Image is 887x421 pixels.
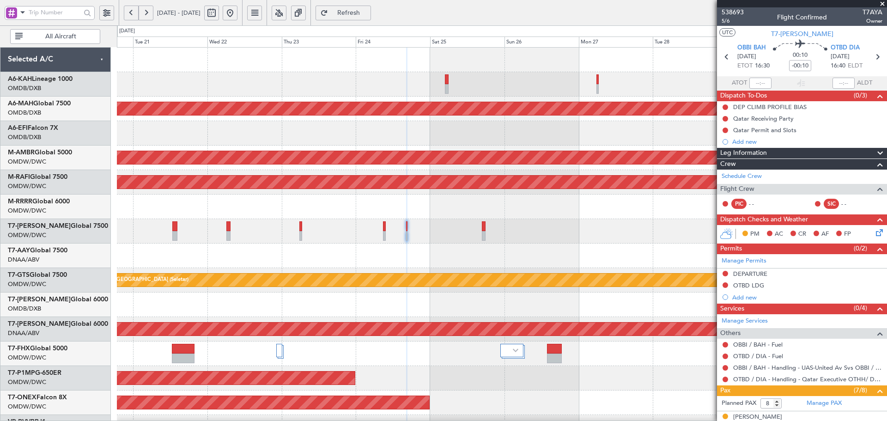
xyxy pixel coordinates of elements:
[824,199,839,209] div: SIC
[8,149,72,156] a: M-AMBRGlobal 5000
[8,198,70,205] a: M-RRRRGlobal 6000
[798,230,806,239] span: CR
[733,281,764,289] div: OTBD LDG
[8,174,67,180] a: M-RAFIGlobal 7500
[720,304,744,314] span: Services
[8,370,61,376] a: T7-P1MPG-650ER
[8,223,108,229] a: T7-[PERSON_NAME]Global 7500
[857,79,872,88] span: ALDT
[8,272,30,278] span: T7-GTS
[8,256,39,264] a: DNAA/ABV
[722,17,744,25] span: 5/6
[749,78,772,89] input: --:--
[8,305,41,313] a: OMDB/DXB
[750,230,759,239] span: PM
[316,6,371,20] button: Refresh
[831,52,850,61] span: [DATE]
[579,37,653,48] div: Mon 27
[854,244,867,253] span: (0/2)
[732,138,882,146] div: Add new
[732,79,747,88] span: ATOT
[8,76,32,82] span: A6-KAH
[513,348,518,352] img: arrow-gray.svg
[8,280,46,288] a: OMDW/DWC
[8,231,46,239] a: OMDW/DWC
[722,256,766,266] a: Manage Permits
[8,76,73,82] a: A6-KAHLineage 1000
[8,378,46,386] a: OMDW/DWC
[157,9,200,17] span: [DATE] - [DATE]
[133,37,207,48] div: Tue 21
[8,354,46,362] a: OMDW/DWC
[777,12,827,22] div: Flight Confirmed
[733,103,807,111] div: DEP CLIMB PROFILE BIAS
[731,199,747,209] div: PIC
[430,37,504,48] div: Sat 25
[207,37,282,48] div: Wed 22
[775,230,783,239] span: AC
[722,317,768,326] a: Manage Services
[722,172,762,181] a: Schedule Crew
[733,115,794,122] div: Qatar Receiving Party
[504,37,579,48] div: Sun 26
[733,126,796,134] div: Qatar Permit and Slots
[8,370,35,376] span: T7-P1MP
[8,125,28,131] span: A6-EFI
[8,100,33,107] span: A6-MAH
[831,61,845,71] span: 16:40
[8,125,58,131] a: A6-EFIFalcon 7X
[356,37,430,48] div: Fri 24
[848,61,863,71] span: ELDT
[755,61,770,71] span: 16:30
[720,184,754,195] span: Flight Crew
[720,91,767,101] span: Dispatch To-Dos
[8,394,67,401] a: T7-ONEXFalcon 8X
[8,84,41,92] a: OMDB/DXB
[807,399,842,408] a: Manage PAX
[8,223,71,229] span: T7-[PERSON_NAME]
[749,200,770,208] div: - -
[720,148,767,159] span: Leg Information
[733,364,882,372] a: OBBI / BAH - Handling - UAS-United Av Svs OBBI / BAH
[8,247,67,254] a: T7-AAYGlobal 7500
[282,37,356,48] div: Thu 23
[8,345,67,352] a: T7-FHXGlobal 5000
[29,6,81,19] input: Trip Number
[330,10,368,16] span: Refresh
[8,158,46,166] a: OMDW/DWC
[10,29,100,44] button: All Aircraft
[24,33,97,40] span: All Aircraft
[8,149,35,156] span: M-AMBR
[8,345,30,352] span: T7-FHX
[863,7,882,17] span: T7AYA
[841,200,862,208] div: - -
[720,385,730,396] span: Pax
[732,293,882,301] div: Add new
[844,230,851,239] span: FP
[793,51,808,60] span: 00:10
[737,52,756,61] span: [DATE]
[720,328,741,339] span: Others
[737,61,753,71] span: ETOT
[119,27,135,35] div: [DATE]
[653,37,727,48] div: Tue 28
[8,133,41,141] a: OMDB/DXB
[8,296,71,303] span: T7-[PERSON_NAME]
[80,273,188,287] div: Planned Maint [GEOGRAPHIC_DATA] (Seletar)
[854,303,867,313] span: (0/4)
[8,100,71,107] a: A6-MAHGlobal 7500
[854,385,867,395] span: (7/8)
[831,43,860,53] span: OTBD DIA
[720,214,808,225] span: Dispatch Checks and Weather
[8,394,36,401] span: T7-ONEX
[8,321,108,327] a: T7-[PERSON_NAME]Global 6000
[8,109,41,117] a: OMDB/DXB
[863,17,882,25] span: Owner
[733,270,767,278] div: DEPARTURE
[720,159,736,170] span: Crew
[719,28,735,37] button: UTC
[854,91,867,100] span: (0/3)
[8,321,71,327] span: T7-[PERSON_NAME]
[8,198,32,205] span: M-RRRR
[771,29,833,39] span: T7-[PERSON_NAME]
